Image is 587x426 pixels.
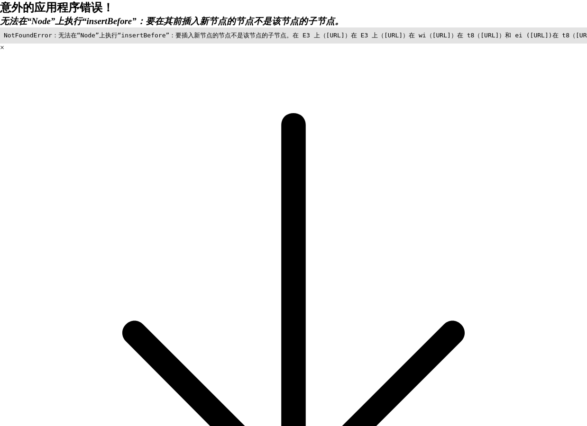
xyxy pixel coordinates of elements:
font: 在 E3 上（[URL]） [293,32,350,39]
font: NotFoundError：无法在“Node”上执行“insertBefore”：要插入新节点的节点不是该节点的子节点。 [4,32,293,39]
font: 在 t8（[URL]） [457,32,505,39]
font: 在 E3 上（[URL]） [351,32,409,39]
font: 在 wi（[URL]） [409,32,457,39]
font: 和 ei ([URL]) [505,32,552,39]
